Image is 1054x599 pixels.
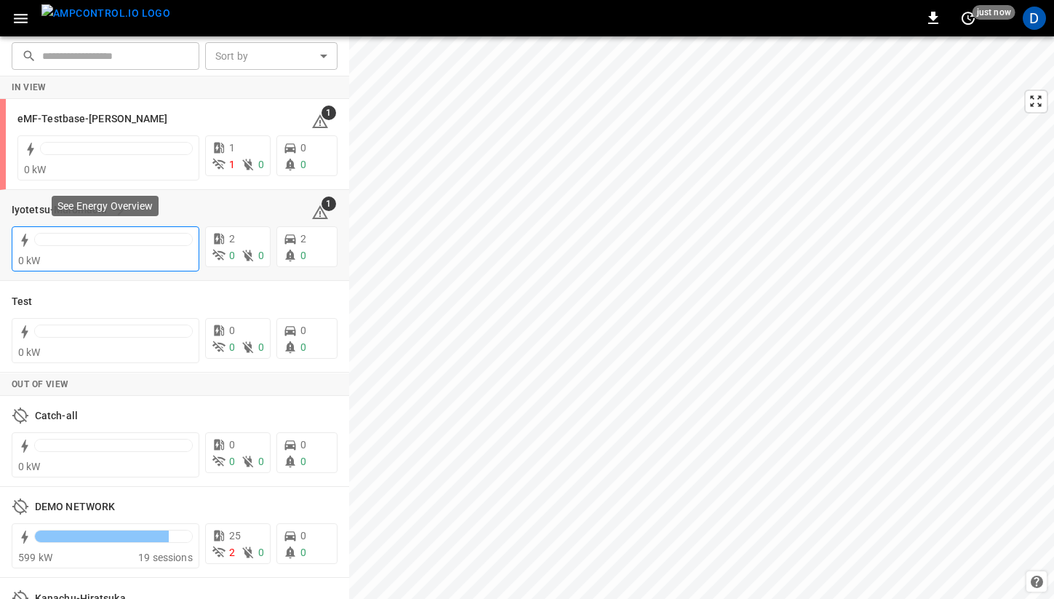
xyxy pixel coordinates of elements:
span: 0 [258,547,264,558]
span: 0 [258,250,264,261]
span: 1 [229,142,235,154]
span: 0 [300,159,306,170]
span: 0 [229,341,235,353]
span: 0 kW [18,346,41,358]
span: just now [973,5,1015,20]
span: 1 [229,159,235,170]
span: 0 [229,456,235,467]
span: 0 kW [24,164,47,175]
span: 0 [300,341,306,353]
span: 0 kW [18,255,41,266]
span: 0 [229,250,235,261]
span: 0 [300,456,306,467]
span: 1 [322,106,336,120]
h6: eMF-Testbase-Musashimurayama [17,111,168,127]
p: See Energy Overview [57,199,153,213]
span: 2 [229,233,235,245]
span: 0 kW [18,461,41,472]
span: 0 [300,250,306,261]
span: 0 [300,439,306,451]
span: 2 [300,233,306,245]
span: 0 [258,341,264,353]
div: profile-icon [1023,7,1046,30]
canvas: Map [349,36,1054,599]
span: 2 [229,547,235,558]
span: 0 [300,142,306,154]
span: 0 [229,325,235,336]
h6: Test [12,294,32,310]
img: ampcontrol.io logo [41,4,170,23]
h6: Iyotetsu-Muromachi [12,202,107,218]
button: set refresh interval [957,7,980,30]
span: 1 [322,197,336,211]
span: 0 [229,439,235,451]
span: 19 sessions [138,552,193,563]
span: 0 [300,325,306,336]
strong: In View [12,82,47,92]
strong: Out of View [12,379,68,389]
span: 0 [300,530,306,542]
span: 599 kW [18,552,52,563]
span: 0 [300,547,306,558]
h6: DEMO NETWORK [35,499,115,515]
span: 25 [229,530,241,542]
span: 0 [258,456,264,467]
h6: Catch-all [35,408,78,424]
span: 0 [258,159,264,170]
